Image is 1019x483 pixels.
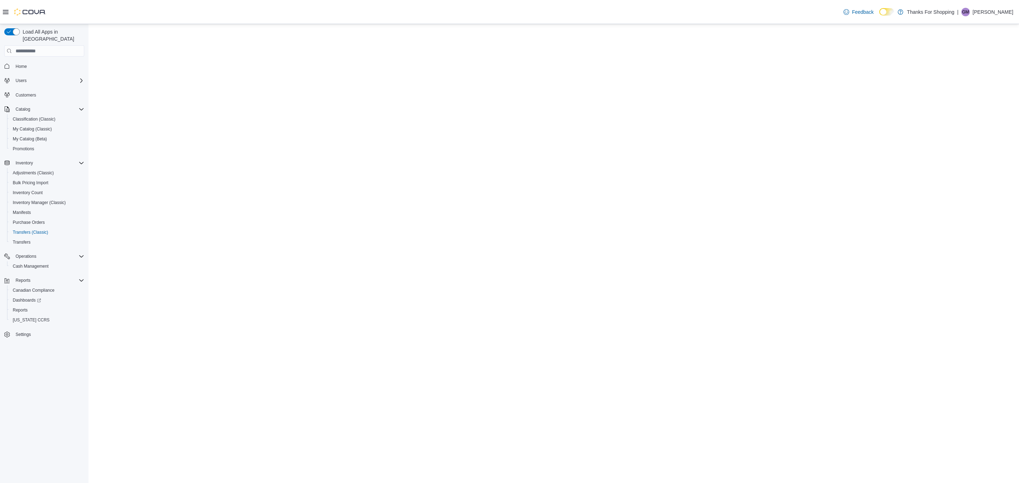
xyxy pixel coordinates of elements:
button: Purchase Orders [7,217,87,227]
p: | [957,8,958,16]
a: Inventory Count [10,188,46,197]
span: Adjustments (Classic) [13,170,54,176]
span: Bulk Pricing Import [10,179,84,187]
a: Home [13,62,30,71]
button: Reports [7,305,87,315]
span: Inventory Count [13,190,43,196]
a: Transfers [10,238,33,246]
span: Cash Management [10,262,84,270]
span: Customers [13,91,84,99]
span: Manifests [13,210,31,215]
span: Users [13,76,84,85]
button: Operations [1,251,87,261]
a: Dashboards [10,296,44,304]
span: Operations [16,254,36,259]
a: Reports [10,306,30,314]
span: Canadian Compliance [10,286,84,295]
a: Inventory Manager (Classic) [10,198,69,207]
button: Adjustments (Classic) [7,168,87,178]
span: Catalog [13,105,84,114]
span: Settings [16,332,31,337]
span: Classification (Classic) [13,116,56,122]
a: Classification (Classic) [10,115,58,123]
span: Inventory Manager (Classic) [13,200,66,205]
span: GM [962,8,969,16]
span: Load All Apps in [GEOGRAPHIC_DATA] [20,28,84,42]
button: My Catalog (Beta) [7,134,87,144]
button: Users [1,76,87,86]
span: My Catalog (Classic) [13,126,52,132]
span: Inventory Manager (Classic) [10,198,84,207]
span: Home [16,64,27,69]
span: Canadian Compliance [13,287,54,293]
span: Transfers [10,238,84,246]
p: Thanks For Shopping [907,8,954,16]
span: Feedback [852,8,874,16]
span: Classification (Classic) [10,115,84,123]
a: My Catalog (Classic) [10,125,55,133]
span: Dashboards [13,297,41,303]
button: Cash Management [7,261,87,271]
a: Dashboards [7,295,87,305]
a: Purchase Orders [10,218,48,227]
button: Classification (Classic) [7,114,87,124]
span: Transfers (Classic) [13,229,48,235]
a: Adjustments (Classic) [10,169,57,177]
span: Purchase Orders [10,218,84,227]
a: Canadian Compliance [10,286,57,295]
span: Purchase Orders [13,220,45,225]
nav: Complex example [4,58,84,358]
button: Inventory [13,159,36,167]
a: Cash Management [10,262,51,270]
span: Bulk Pricing Import [13,180,48,186]
button: Home [1,61,87,71]
button: Inventory Count [7,188,87,198]
button: Users [13,76,29,85]
div: Gaelan Malloy [961,8,970,16]
a: [US_STATE] CCRS [10,316,52,324]
a: Settings [13,330,34,339]
button: Reports [13,276,33,285]
button: Transfers [7,237,87,247]
span: My Catalog (Beta) [13,136,47,142]
span: Reports [10,306,84,314]
span: My Catalog (Beta) [10,135,84,143]
span: Transfers (Classic) [10,228,84,237]
button: Reports [1,275,87,285]
button: Bulk Pricing Import [7,178,87,188]
span: Operations [13,252,84,261]
button: Canadian Compliance [7,285,87,295]
span: Customers [16,92,36,98]
button: [US_STATE] CCRS [7,315,87,325]
a: Feedback [841,5,876,19]
a: Manifests [10,208,34,217]
span: [US_STATE] CCRS [13,317,50,323]
span: Catalog [16,106,30,112]
button: Settings [1,329,87,339]
button: Manifests [7,208,87,217]
span: Inventory Count [10,188,84,197]
span: Settings [13,330,84,339]
button: My Catalog (Classic) [7,124,87,134]
span: Washington CCRS [10,316,84,324]
a: Transfers (Classic) [10,228,51,237]
span: Reports [16,278,30,283]
button: Catalog [1,104,87,114]
span: Promotions [10,145,84,153]
span: Inventory [16,160,33,166]
span: Promotions [13,146,34,152]
span: Reports [13,307,28,313]
button: Inventory [1,158,87,168]
span: Inventory [13,159,84,167]
a: Promotions [10,145,37,153]
button: Catalog [13,105,33,114]
button: Transfers (Classic) [7,227,87,237]
input: Dark Mode [879,8,894,16]
p: [PERSON_NAME] [973,8,1013,16]
img: Cova [14,8,46,16]
span: Transfers [13,239,30,245]
button: Operations [13,252,39,261]
a: My Catalog (Beta) [10,135,50,143]
button: Customers [1,90,87,100]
